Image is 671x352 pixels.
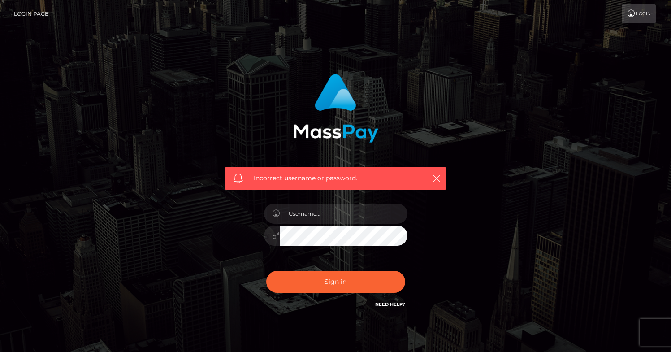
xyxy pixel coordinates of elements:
[375,301,405,307] a: Need Help?
[280,204,407,224] input: Username...
[254,174,417,183] span: Incorrect username or password.
[293,74,378,143] img: MassPay Login
[14,4,48,23] a: Login Page
[622,4,656,23] a: Login
[266,271,405,293] button: Sign in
